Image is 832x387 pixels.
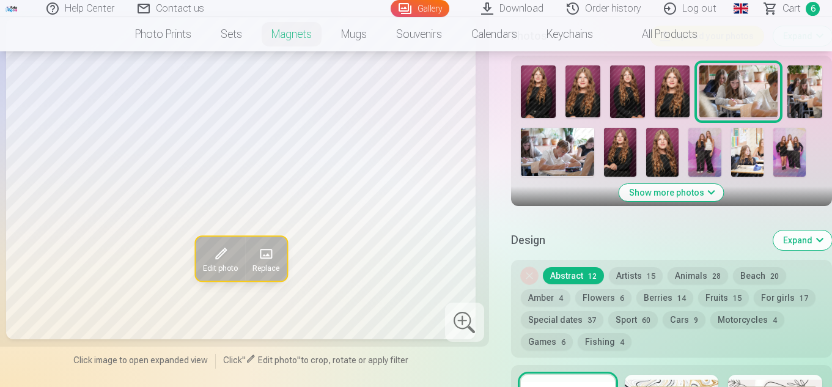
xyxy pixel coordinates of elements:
[543,267,604,284] button: Abstract12
[242,356,246,366] span: "
[636,289,693,306] button: Berries14
[521,289,570,306] button: Amber4
[521,333,573,350] button: Games6
[773,316,777,325] span: 4
[608,311,658,328] button: Sport60
[620,338,624,347] span: 4
[663,311,705,328] button: Cars9
[609,267,663,284] button: Artists15
[511,232,764,249] h5: Design
[578,333,631,350] button: Fishing4
[561,338,565,347] span: 6
[587,316,596,325] span: 37
[257,17,326,51] a: Magnets
[710,311,784,328] button: Motorcycles4
[588,272,597,281] span: 12
[73,355,208,367] span: Click image to open expanded view
[326,17,381,51] a: Mugs
[120,17,206,51] a: Photo prints
[733,267,786,284] button: Beach20
[297,356,301,366] span: "
[381,17,457,51] a: Souvenirs
[782,1,801,16] span: Сart
[620,294,624,303] span: 6
[754,289,815,306] button: For girls17
[195,237,245,281] button: Edit photo
[712,272,721,281] span: 28
[5,5,18,12] img: /fa1
[559,294,563,303] span: 4
[668,267,728,284] button: Animals28
[642,316,650,325] span: 60
[647,272,655,281] span: 15
[223,356,242,366] span: Click
[301,356,408,366] span: to crop, rotate or apply filter
[619,184,724,201] button: Show more photos
[521,311,603,328] button: Special dates37
[806,2,820,16] span: 6
[677,294,686,303] span: 14
[252,264,279,274] span: Replace
[773,230,832,250] button: Expand
[770,272,779,281] span: 20
[532,17,608,51] a: Keychains
[694,316,698,325] span: 9
[206,17,257,51] a: Sets
[733,294,742,303] span: 15
[608,17,712,51] a: All products
[457,17,532,51] a: Calendars
[800,294,808,303] span: 17
[202,264,237,274] span: Edit photo
[258,356,297,366] span: Edit photo
[245,237,286,281] button: Replace
[575,289,631,306] button: Flowers6
[698,289,749,306] button: Fruits15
